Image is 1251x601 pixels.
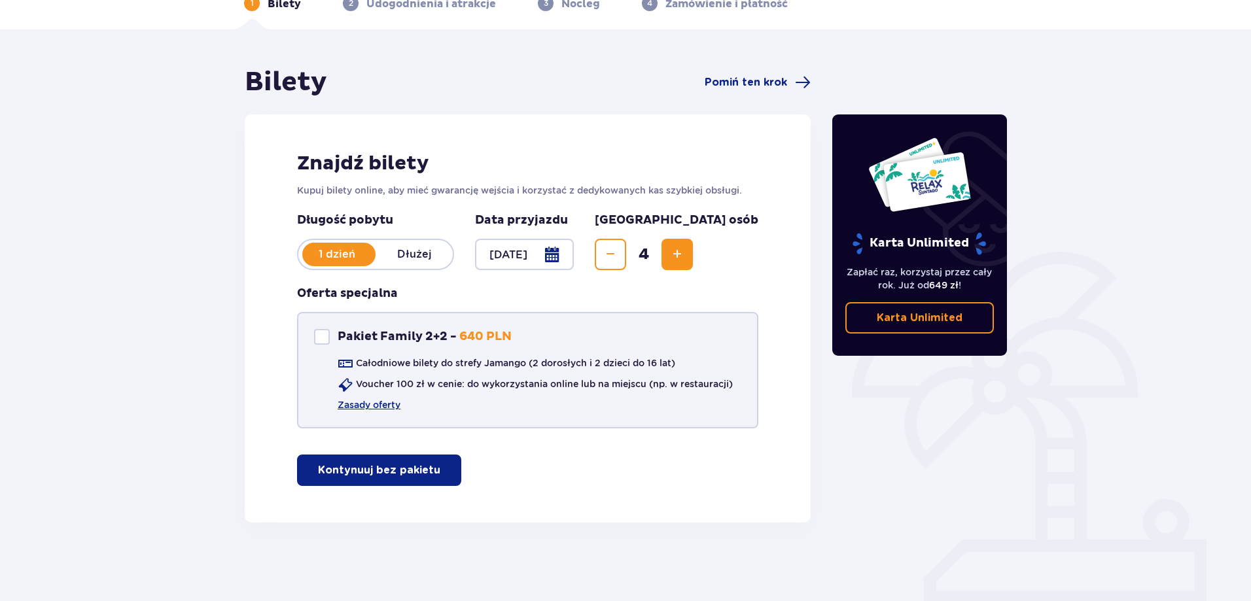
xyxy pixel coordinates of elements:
span: 4 [629,245,659,264]
p: Długość pobytu [297,213,454,228]
a: Pomiń ten krok [705,75,811,90]
h1: Bilety [245,66,327,99]
p: Kontynuuj bez pakietu [318,463,440,477]
p: Zapłać raz, korzystaj przez cały rok. Już od ! [845,266,995,292]
a: Zasady oferty [338,398,400,411]
img: Dwie karty całoroczne do Suntago z napisem 'UNLIMITED RELAX', na białym tle z tropikalnymi liśćmi... [868,137,972,213]
p: Karta Unlimited [851,232,987,255]
h3: Oferta specjalna [297,286,398,301]
p: 1 dzień [298,247,376,262]
p: [GEOGRAPHIC_DATA] osób [595,213,758,228]
a: Karta Unlimited [845,302,995,334]
p: Dłużej [376,247,453,262]
button: Kontynuuj bez pakietu [297,455,461,486]
p: Całodniowe bilety do strefy Jamango (2 dorosłych i 2 dzieci do 16 lat) [356,356,675,369]
p: 640 PLN [459,329,512,345]
button: Zwiększ [661,239,693,270]
p: Pakiet Family 2+2 - [338,329,457,345]
h2: Znajdź bilety [297,151,758,176]
p: Data przyjazdu [475,213,568,228]
p: Kupuj bilety online, aby mieć gwarancję wejścia i korzystać z dedykowanych kas szybkiej obsługi. [297,184,758,197]
p: Voucher 100 zł w cenie: do wykorzystania online lub na miejscu (np. w restauracji) [356,377,733,390]
span: Pomiń ten krok [705,75,787,90]
p: Karta Unlimited [877,311,962,325]
span: 649 zł [929,280,959,290]
button: Zmniejsz [595,239,626,270]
